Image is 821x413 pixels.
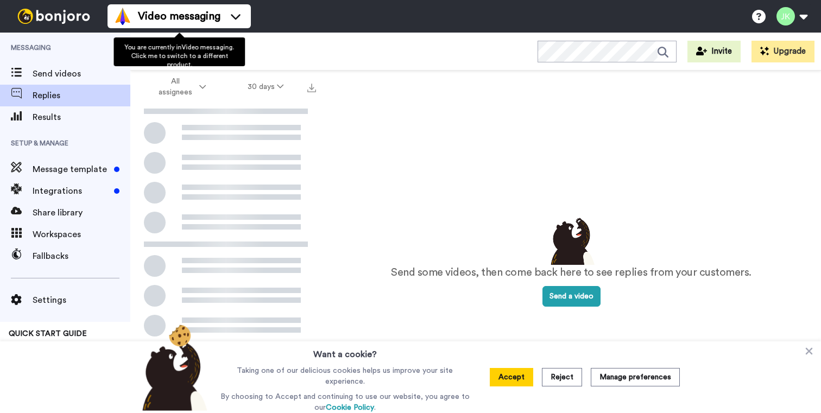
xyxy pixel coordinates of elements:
[33,89,130,102] span: Replies
[33,294,130,307] span: Settings
[687,41,741,62] button: Invite
[542,368,582,386] button: Reject
[391,265,751,281] p: Send some videos, then come back here to see replies from your customers.
[542,293,601,300] a: Send a video
[138,9,220,24] span: Video messaging
[124,44,234,68] span: You are currently in Video messaging . Click me to switch to a different product.
[591,368,680,386] button: Manage preferences
[218,365,472,387] p: Taking one of our delicious cookies helps us improve your site experience.
[544,215,598,265] img: results-emptystates.png
[9,330,87,338] span: QUICK START GUIDE
[114,8,131,25] img: vm-color.svg
[33,206,130,219] span: Share library
[33,111,130,124] span: Results
[153,76,197,98] span: All assignees
[132,72,227,102] button: All assignees
[33,67,130,80] span: Send videos
[307,84,316,92] img: export.svg
[13,9,94,24] img: bj-logo-header-white.svg
[542,286,601,307] button: Send a video
[304,79,319,95] button: Export all results that match these filters now.
[490,368,533,386] button: Accept
[751,41,814,62] button: Upgrade
[313,341,377,361] h3: Want a cookie?
[33,250,130,263] span: Fallbacks
[132,324,213,411] img: bear-with-cookie.png
[326,404,374,411] a: Cookie Policy
[227,77,305,97] button: 30 days
[33,163,110,176] span: Message template
[33,228,130,241] span: Workspaces
[33,185,110,198] span: Integrations
[218,391,472,413] p: By choosing to Accept and continuing to use our website, you agree to our .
